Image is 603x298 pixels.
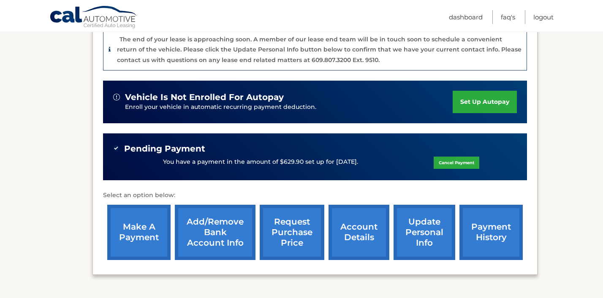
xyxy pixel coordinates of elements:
a: account details [329,205,389,260]
p: Enroll your vehicle in automatic recurring payment deduction. [125,103,453,112]
a: set up autopay [453,91,517,113]
a: Cal Automotive [49,5,138,30]
a: FAQ's [501,10,515,24]
img: alert-white.svg [113,94,120,100]
p: You have a payment in the amount of $629.90 set up for [DATE]. [163,157,358,167]
a: Dashboard [449,10,483,24]
a: Logout [533,10,554,24]
img: check-green.svg [113,145,119,151]
a: Cancel Payment [434,157,479,169]
a: payment history [459,205,523,260]
a: Add/Remove bank account info [175,205,255,260]
p: Select an option below: [103,190,527,200]
span: vehicle is not enrolled for autopay [125,92,284,103]
span: Pending Payment [124,144,205,154]
a: request purchase price [260,205,324,260]
a: make a payment [107,205,171,260]
a: update personal info [394,205,455,260]
p: The end of your lease is approaching soon. A member of our lease end team will be in touch soon t... [117,35,522,64]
